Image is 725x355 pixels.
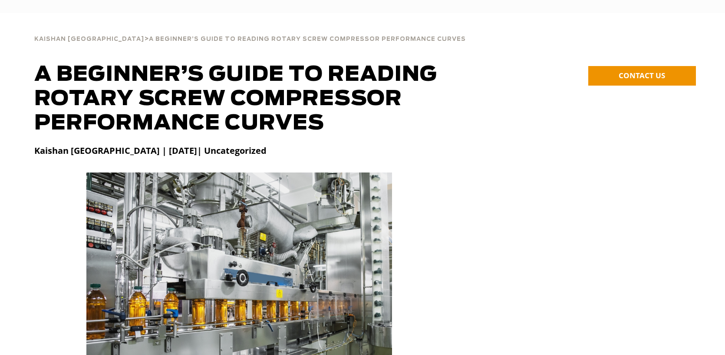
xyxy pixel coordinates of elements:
div: > [34,26,466,46]
span: Kaishan [GEOGRAPHIC_DATA] [34,36,144,42]
a: Kaishan [GEOGRAPHIC_DATA] [34,35,144,43]
span: A Beginner’s Guide to Reading Rotary Screw Compressor Performance Curves [149,36,466,42]
strong: Kaishan [GEOGRAPHIC_DATA] | [DATE]| Uncategorized [34,145,267,156]
a: CONTACT US [588,66,696,86]
a: A Beginner’s Guide to Reading Rotary Screw Compressor Performance Curves [149,35,466,43]
span: CONTACT US [619,70,665,80]
h1: A Beginner’s Guide to Reading Rotary Screw Compressor Performance Curves [34,63,524,136]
